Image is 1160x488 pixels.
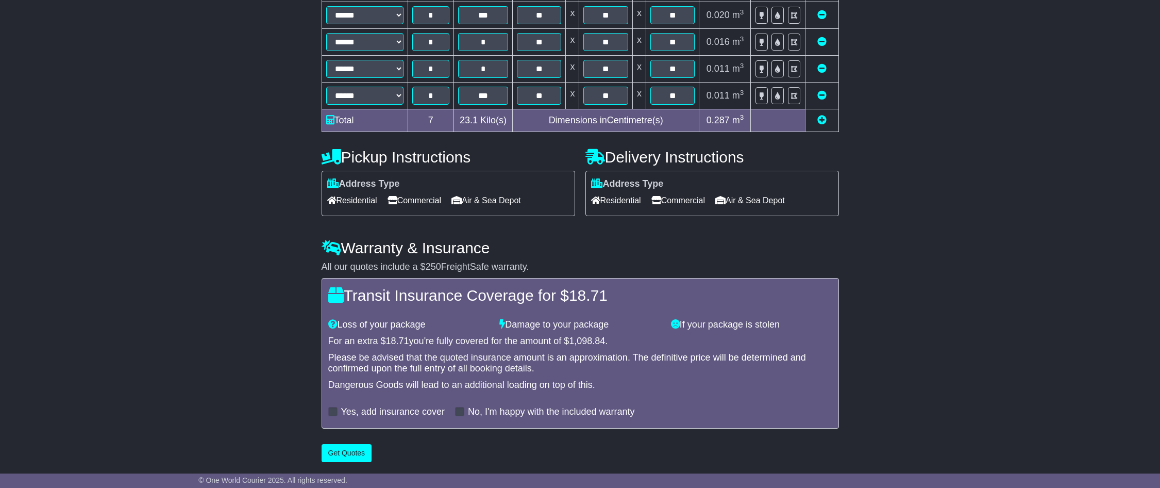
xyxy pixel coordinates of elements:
span: 0.020 [707,10,730,20]
sup: 3 [740,35,744,43]
td: Total [322,109,408,132]
span: 18.71 [386,336,409,346]
div: Loss of your package [323,319,495,331]
span: 18.71 [569,287,608,304]
span: Air & Sea Depot [451,192,521,208]
label: No, I'm happy with the included warranty [468,406,635,418]
span: Commercial [651,192,705,208]
span: 0.287 [707,115,730,125]
label: Address Type [591,178,664,190]
span: 250 [426,262,441,272]
td: x [632,2,646,29]
td: x [566,83,579,109]
span: 0.016 [707,37,730,47]
a: Remove this item [817,63,827,74]
span: m [732,10,744,20]
span: m [732,63,744,74]
div: If your package is stolen [666,319,837,331]
a: Remove this item [817,90,827,101]
td: x [632,29,646,56]
td: Kilo(s) [453,109,512,132]
span: Residential [591,192,641,208]
a: Remove this item [817,37,827,47]
a: Add new item [817,115,827,125]
h4: Delivery Instructions [585,149,839,166]
span: m [732,37,744,47]
label: Address Type [327,178,400,190]
sup: 3 [740,62,744,70]
h4: Pickup Instructions [322,149,575,166]
sup: 3 [740,89,744,96]
h4: Warranty & Insurance [322,239,839,256]
td: x [632,83,646,109]
td: x [566,56,579,83]
td: x [632,56,646,83]
td: 7 [408,109,453,132]
sup: 3 [740,113,744,121]
td: Dimensions in Centimetre(s) [512,109,699,132]
td: x [566,2,579,29]
h4: Transit Insurance Coverage for $ [328,287,832,304]
div: Damage to your package [494,319,666,331]
span: Commercial [388,192,441,208]
span: m [732,90,744,101]
label: Yes, add insurance cover [341,406,445,418]
button: Get Quotes [322,444,372,462]
div: For an extra $ you're fully covered for the amount of $ . [328,336,832,347]
div: Dangerous Goods will lead to an additional loading on top of this. [328,380,832,391]
sup: 3 [740,8,744,16]
span: Air & Sea Depot [715,192,785,208]
a: Remove this item [817,10,827,20]
div: Please be advised that the quoted insurance amount is an approximation. The definitive price will... [328,352,832,375]
div: All our quotes include a $ FreightSafe warranty. [322,262,839,273]
td: x [566,29,579,56]
span: 0.011 [707,90,730,101]
span: 1,098.84 [569,336,605,346]
span: 23.1 [460,115,478,125]
span: Residential [327,192,377,208]
span: 0.011 [707,63,730,74]
span: m [732,115,744,125]
span: © One World Courier 2025. All rights reserved. [198,476,347,484]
